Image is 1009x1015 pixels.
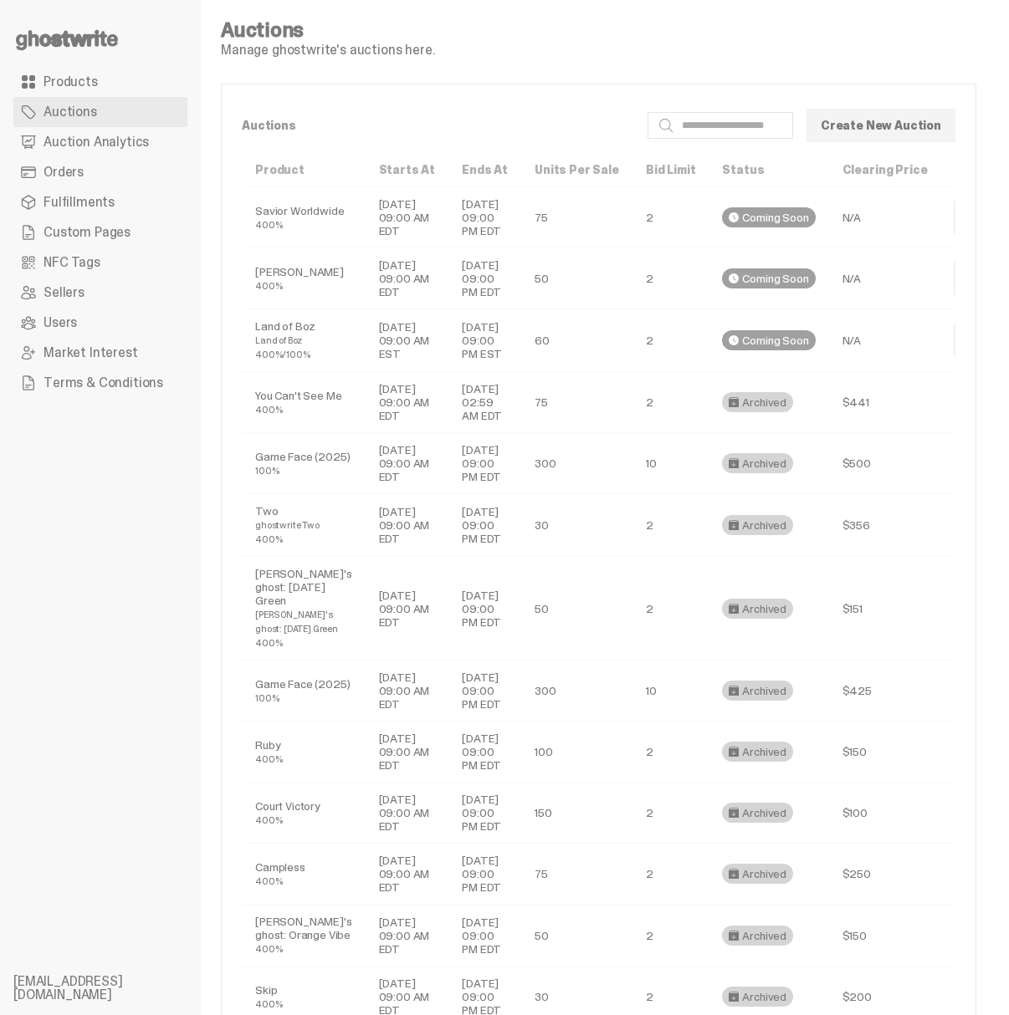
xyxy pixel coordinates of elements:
a: Create New Auction [807,109,955,142]
td: [PERSON_NAME]'s ghost: [DATE] Green [242,557,366,661]
td: 100 [521,722,633,783]
td: $150 [829,722,941,783]
td: 2 [633,722,709,783]
td: [DATE] 09:00 AM EDT [366,661,449,722]
td: $425 [829,661,941,722]
td: Two [242,494,366,557]
span: Auction Analytics [44,135,149,149]
a: Fulfillments [13,187,187,217]
td: [DATE] 09:00 AM EDT [366,844,449,905]
span: NFC Tags [44,256,100,269]
td: 300 [521,661,633,722]
span: Terms & Conditions [44,376,163,390]
small: [PERSON_NAME]'s ghost: [DATE] Green [255,609,338,635]
td: [DATE] 09:00 AM EDT [366,248,449,309]
a: Terms & Conditions [13,368,187,398]
a: Custom Pages [13,217,187,247]
span: Orders [44,166,84,179]
li: [EMAIL_ADDRESS][DOMAIN_NAME] [13,975,214,1002]
small: 400% [255,404,282,416]
td: [DATE] 09:00 AM EDT [366,722,449,783]
td: 2 [633,905,709,967]
span: Auctions [44,105,97,119]
td: 10 [633,433,709,494]
td: 2 [633,309,709,372]
td: $500 [829,433,941,494]
td: Campless [242,844,366,905]
a: Products [13,67,187,97]
a: Starts At [379,162,436,177]
th: Bid Limit [633,153,709,187]
div: Archived [722,392,793,412]
a: Users [13,308,187,338]
td: Savior Worldwide [242,187,366,248]
span: Sellers [44,286,85,299]
td: 60 [521,309,633,372]
small: 400% [255,280,282,292]
td: [DATE] 09:00 PM EDT [448,248,521,309]
td: [DATE] 09:00 AM EDT [366,783,449,844]
td: 50 [521,557,633,661]
td: [DATE] 09:00 PM EDT [448,661,521,722]
small: ghostwrite Two [255,519,320,531]
small: 400% [255,814,282,826]
div: Archived [722,864,793,884]
td: N/A [829,309,941,372]
th: Product [242,153,366,187]
span: Fulfillments [44,196,115,209]
td: Land of Boz [242,309,366,372]
td: 75 [521,844,633,905]
span: Market Interest [44,346,138,360]
td: [DATE] 09:00 AM EST [366,309,449,372]
td: $250 [829,844,941,905]
a: NFC Tags [13,247,187,278]
td: 150 [521,783,633,844]
small: 100% [255,692,279,704]
small: 400% [255,533,282,545]
td: 2 [633,494,709,557]
td: [PERSON_NAME] [242,248,366,309]
a: Market Interest [13,338,187,368]
td: [DATE] 09:00 AM EDT [366,187,449,248]
div: Archived [722,926,793,946]
div: Archived [722,803,793,823]
td: [DATE] 09:00 PM EST [448,309,521,372]
td: [DATE] 09:00 AM EDT [366,433,449,494]
td: $441 [829,372,941,433]
td: N/A [829,248,941,309]
small: 400%/100% [255,349,310,360]
span: Custom Pages [44,226,131,239]
td: [DATE] 09:00 PM EDT [448,494,521,557]
td: [DATE] 09:00 PM EDT [448,722,521,783]
td: You Can't See Me [242,372,366,433]
a: Auction Analytics [13,127,187,157]
a: Sellers [13,278,187,308]
td: 2 [633,248,709,309]
td: 2 [633,187,709,248]
a: Ends At [462,162,508,177]
td: Game Face (2025) [242,661,366,722]
div: Archived [722,453,793,473]
small: Land of Boz [255,334,302,346]
td: Game Face (2025) [242,433,366,494]
td: [DATE] 09:00 PM EDT [448,905,521,967]
td: [DATE] 09:00 PM EDT [448,783,521,844]
span: Products [44,75,98,89]
td: 75 [521,372,633,433]
p: Manage ghostwrite's auctions here. [221,43,435,57]
th: Status [709,153,828,187]
td: [DATE] 09:00 PM EDT [448,433,521,494]
div: Archived [722,515,793,535]
div: Coming Soon [722,330,815,350]
td: $150 [829,905,941,967]
td: [DATE] 09:00 AM EDT [366,372,449,433]
td: 10 [633,661,709,722]
td: [DATE] 02:59 AM EDT [448,372,521,433]
td: 50 [521,905,633,967]
td: N/A [829,187,941,248]
th: Clearing Price [829,153,941,187]
div: Coming Soon [722,268,815,288]
td: 75 [521,187,633,248]
td: Court Victory [242,783,366,844]
div: Coming Soon [722,207,815,227]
